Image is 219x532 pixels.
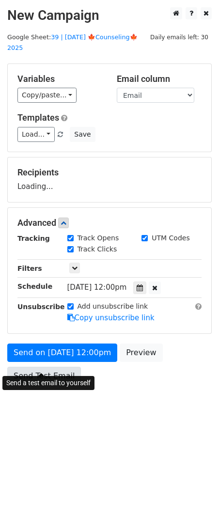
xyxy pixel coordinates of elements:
strong: Unsubscribe [17,303,65,311]
a: Daily emails left: 30 [147,33,212,41]
a: Templates [17,112,59,123]
h5: Recipients [17,167,202,178]
a: Load... [17,127,55,142]
a: Copy unsubscribe link [67,313,155,322]
button: Save [70,127,95,142]
iframe: Chat Widget [171,485,219,532]
a: Send Test Email [7,367,81,385]
label: Track Opens [78,233,119,243]
a: Send on [DATE] 12:00pm [7,344,117,362]
strong: Schedule [17,282,52,290]
div: Loading... [17,167,202,192]
span: Daily emails left: 30 [147,32,212,43]
span: [DATE] 12:00pm [67,283,127,292]
label: UTM Codes [152,233,189,243]
h5: Email column [117,74,202,84]
div: Send a test email to yourself [2,376,94,390]
h5: Advanced [17,218,202,228]
label: Track Clicks [78,244,117,254]
strong: Tracking [17,235,50,242]
small: Google Sheet: [7,33,138,52]
h2: New Campaign [7,7,212,24]
strong: Filters [17,265,42,272]
h5: Variables [17,74,102,84]
a: Copy/paste... [17,88,77,103]
a: 39 | [DATE] 🍁Counseling🍁 2025 [7,33,138,52]
label: Add unsubscribe link [78,301,148,312]
a: Preview [120,344,162,362]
